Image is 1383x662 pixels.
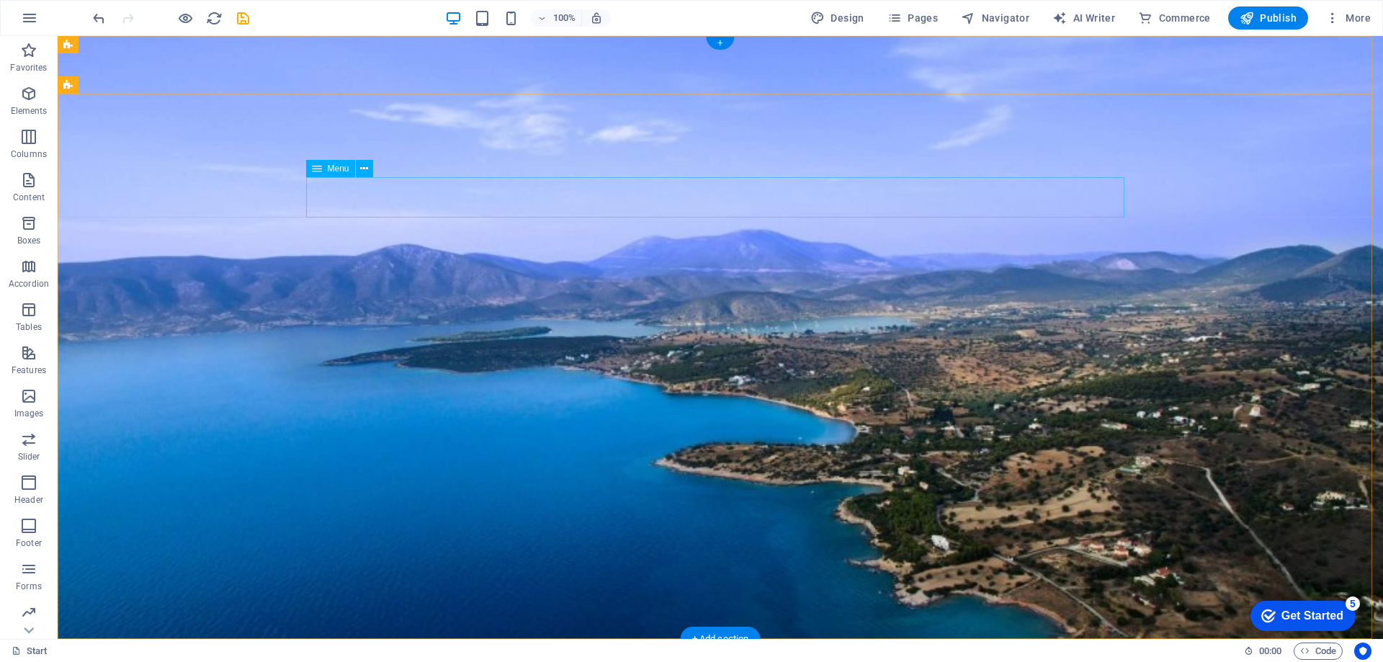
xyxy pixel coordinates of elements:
[13,192,45,203] p: Content
[91,10,107,27] i: Undo: Change link (Ctrl+Z)
[107,3,121,17] div: 5
[1052,11,1115,25] span: AI Writer
[234,9,251,27] button: save
[805,6,870,30] button: Design
[1132,6,1217,30] button: Commerce
[552,9,576,27] h6: 100%
[887,11,938,25] span: Pages
[14,408,44,419] p: Images
[176,9,194,27] button: Click here to leave preview mode and continue editing
[205,9,223,27] button: reload
[1320,6,1377,30] button: More
[1228,6,1308,30] button: Publish
[1269,645,1271,656] span: :
[16,581,42,592] p: Forms
[590,12,603,24] i: On resize automatically adjust zoom level to fit chosen device.
[1240,11,1297,25] span: Publish
[11,105,48,117] p: Elements
[206,10,223,27] i: Reload page
[9,278,49,290] p: Accordion
[1354,643,1371,660] button: Usercentrics
[235,10,251,27] i: Save (Ctrl+S)
[805,6,870,30] div: Design (Ctrl+Alt+Y)
[1325,11,1371,25] span: More
[1294,643,1343,660] button: Code
[706,37,734,50] div: +
[12,364,46,376] p: Features
[681,627,761,651] div: + Add section
[1047,6,1121,30] button: AI Writer
[12,643,48,660] a: Click to cancel selection. Double-click to open Pages
[42,16,104,29] div: Get Started
[10,62,47,73] p: Favorites
[1244,643,1282,660] h6: Session time
[90,9,107,27] button: undo
[955,6,1035,30] button: Navigator
[1138,11,1211,25] span: Commerce
[17,235,41,246] p: Boxes
[328,164,349,173] span: Menu
[16,537,42,549] p: Footer
[14,494,43,506] p: Header
[882,6,944,30] button: Pages
[11,148,47,160] p: Columns
[16,321,42,333] p: Tables
[961,11,1029,25] span: Navigator
[18,451,40,462] p: Slider
[12,7,117,37] div: Get Started 5 items remaining, 0% complete
[1300,643,1336,660] span: Code
[810,11,864,25] span: Design
[531,9,582,27] button: 100%
[1259,643,1281,660] span: 00 00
